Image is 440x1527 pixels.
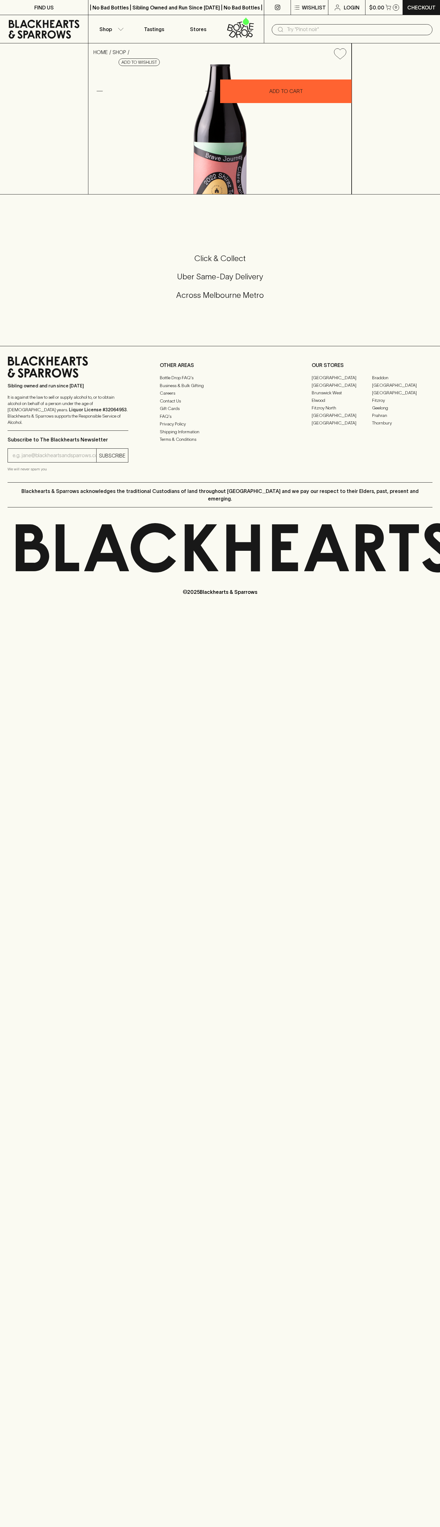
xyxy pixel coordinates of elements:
h5: Across Melbourne Metro [8,290,432,300]
a: [GEOGRAPHIC_DATA] [312,412,372,419]
a: [GEOGRAPHIC_DATA] [312,419,372,427]
a: SHOP [113,49,126,55]
p: ADD TO CART [269,87,303,95]
p: 0 [395,6,397,9]
p: Checkout [407,4,436,11]
a: Terms & Conditions [160,436,281,443]
button: Shop [88,15,132,43]
p: Stores [190,25,206,33]
p: Sibling owned and run since [DATE] [8,383,128,389]
input: Try "Pinot noir" [287,25,427,35]
a: Brunswick West [312,389,372,397]
p: FIND US [34,4,54,11]
a: Prahran [372,412,432,419]
a: Stores [176,15,220,43]
button: ADD TO CART [220,79,352,103]
p: $0.00 [369,4,384,11]
a: Privacy Policy [160,420,281,428]
a: Business & Bulk Gifting [160,382,281,389]
a: FAQ's [160,413,281,420]
p: Subscribe to The Blackhearts Newsletter [8,436,128,443]
p: Login [344,4,359,11]
button: SUBSCRIBE [97,449,128,462]
a: Shipping Information [160,428,281,435]
div: Call to action block [8,228,432,333]
strong: Liquor License #32064953 [69,407,127,412]
a: Elwood [312,397,372,404]
h5: Click & Collect [8,253,432,264]
h5: Uber Same-Day Delivery [8,271,432,282]
a: Fitzroy North [312,404,372,412]
p: OUR STORES [312,361,432,369]
a: Careers [160,390,281,397]
a: Contact Us [160,397,281,405]
a: [GEOGRAPHIC_DATA] [312,381,372,389]
button: Add to wishlist [331,46,349,62]
a: Fitzroy [372,397,432,404]
a: Tastings [132,15,176,43]
a: Bottle Drop FAQ's [160,374,281,382]
input: e.g. jane@blackheartsandsparrows.com.au [13,451,96,461]
a: Thornbury [372,419,432,427]
p: Tastings [144,25,164,33]
img: 38795.png [88,64,351,194]
p: Wishlist [302,4,326,11]
p: It is against the law to sell or supply alcohol to, or to obtain alcohol on behalf of a person un... [8,394,128,425]
a: HOME [93,49,108,55]
a: Gift Cards [160,405,281,413]
a: Geelong [372,404,432,412]
a: [GEOGRAPHIC_DATA] [372,381,432,389]
p: We will never spam you [8,466,128,472]
p: Shop [99,25,112,33]
button: Add to wishlist [119,58,160,66]
p: OTHER AREAS [160,361,281,369]
a: [GEOGRAPHIC_DATA] [312,374,372,381]
p: SUBSCRIBE [99,452,125,459]
p: Blackhearts & Sparrows acknowledges the traditional Custodians of land throughout [GEOGRAPHIC_DAT... [12,487,428,502]
a: [GEOGRAPHIC_DATA] [372,389,432,397]
a: Braddon [372,374,432,381]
